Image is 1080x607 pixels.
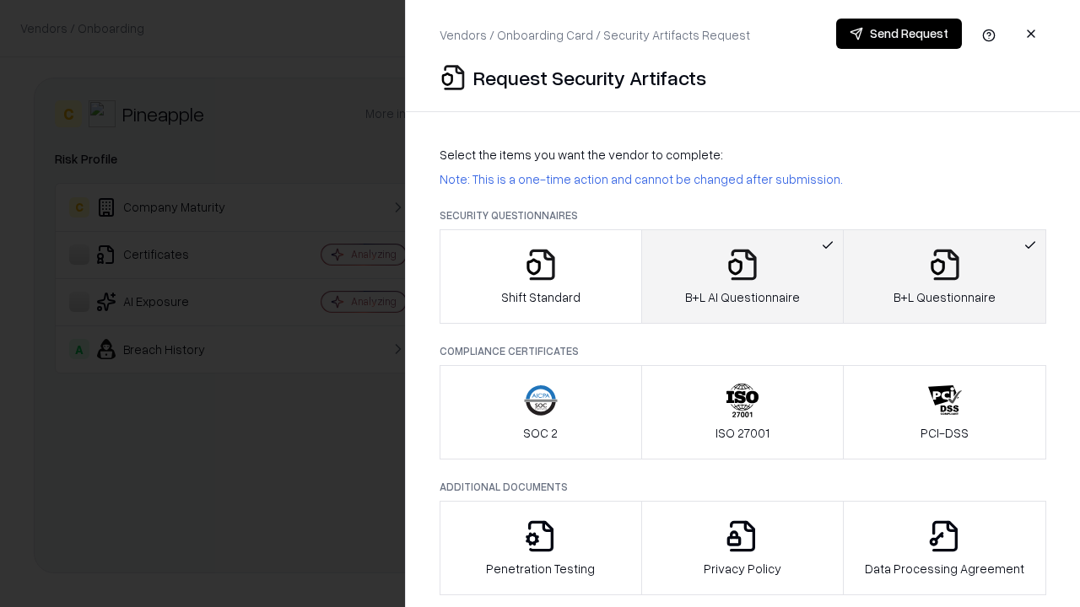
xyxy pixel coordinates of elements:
p: Vendors / Onboarding Card / Security Artifacts Request [440,26,750,44]
p: Penetration Testing [486,560,595,577]
p: Privacy Policy [704,560,781,577]
button: B+L AI Questionnaire [641,229,845,324]
p: Shift Standard [501,288,580,306]
p: Security Questionnaires [440,208,1046,223]
button: Data Processing Agreement [843,501,1046,595]
button: SOC 2 [440,365,642,459]
p: Additional Documents [440,480,1046,494]
p: Note: This is a one-time action and cannot be changed after submission. [440,170,1046,188]
p: SOC 2 [523,424,558,442]
button: Privacy Policy [641,501,845,595]
button: ISO 27001 [641,365,845,459]
button: B+L Questionnaire [843,229,1046,324]
p: Request Security Artifacts [473,64,706,91]
p: B+L Questionnaire [894,288,996,306]
p: B+L AI Questionnaire [685,288,800,306]
p: ISO 27001 [715,424,769,442]
p: Data Processing Agreement [865,560,1024,577]
button: Send Request [836,19,962,49]
button: Shift Standard [440,229,642,324]
p: PCI-DSS [921,424,969,442]
button: PCI-DSS [843,365,1046,459]
p: Select the items you want the vendor to complete: [440,146,1046,164]
button: Penetration Testing [440,501,642,595]
p: Compliance Certificates [440,344,1046,358]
